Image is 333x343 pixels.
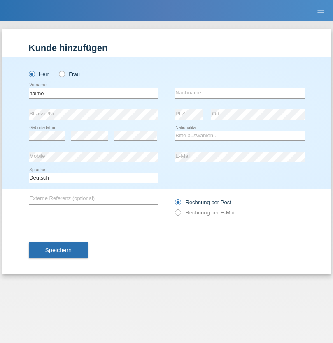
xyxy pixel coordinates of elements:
[317,7,325,15] i: menu
[29,71,34,76] input: Herr
[175,199,231,205] label: Rechnung per Post
[175,209,236,216] label: Rechnung per E-Mail
[29,43,305,53] h1: Kunde hinzufügen
[59,71,80,77] label: Frau
[175,199,180,209] input: Rechnung per Post
[175,209,180,220] input: Rechnung per E-Mail
[312,8,329,13] a: menu
[29,242,88,258] button: Speichern
[59,71,64,76] input: Frau
[45,247,72,253] span: Speichern
[29,71,49,77] label: Herr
